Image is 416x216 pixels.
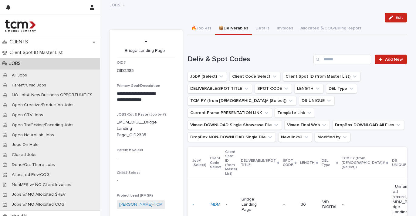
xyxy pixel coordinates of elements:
[117,155,175,161] p: -
[188,55,311,64] h1: Deliv & Spot Codes
[117,113,166,116] span: JOBS-Cut & Paste (Job by #)
[117,37,175,46] p: -
[192,157,206,169] p: Job# (Select)
[255,84,292,93] button: SPOT CODE
[117,68,134,74] p: OID2385
[252,22,273,35] button: Details
[5,20,36,32] img: 4hMmSqQkux38exxPVZHQ
[188,132,276,142] button: DropBox NON-DOWNLOAD Single File
[322,200,337,210] p: VID-DIGITAL
[7,123,78,128] p: Open Trafficking/Encoding Jobs
[211,202,220,207] a: MDM
[342,202,360,207] p: -
[283,201,286,207] p: -
[273,22,297,35] button: Invoices
[117,194,153,197] span: Project Lead (PMGR)
[241,157,276,169] p: DELIVERABLE/SPOT TITLE
[7,182,76,187] p: NonMES w/ NO Client Invoices
[275,108,315,118] button: Template Link
[242,197,259,212] p: Bridge Landing Page
[313,55,371,64] input: Search
[7,152,41,157] p: Closed Jobs
[283,157,293,169] p: SPOT CODE
[7,162,60,167] p: Done/Out There Jobs
[188,72,227,81] button: Job# (Select)
[322,157,335,169] p: DEL Type
[7,113,48,118] p: Open CTV Jobs
[210,155,222,170] p: Client Code Select
[300,160,315,166] p: LENGTH
[278,132,312,142] button: New links2
[299,96,335,106] button: DS UNIQUE
[315,132,350,142] button: Modified by
[7,83,51,88] p: Parent/Child Jobs
[110,1,120,8] a: JOBS
[215,22,252,35] button: 📦Deliverables
[301,202,317,207] p: 30
[225,149,237,177] p: Client Spot ID (from Master List)
[7,93,97,98] p: NO Job#: New Business OPPORTUNITIES
[385,13,407,22] button: Edit
[188,96,296,106] button: TCM FY (from Job# (Select))
[7,192,70,197] p: Jobs w/ NO Allocated $REV
[392,157,408,169] p: DS UNIQUE
[226,202,237,207] p: -
[284,120,330,130] button: Vimeo Final Web
[395,15,403,20] span: Edit
[117,171,140,175] span: Child# Select
[297,22,365,35] button: Allocated $/COG/Billing Report
[117,177,175,184] p: -
[7,39,33,45] p: CLIENTS
[188,108,272,118] button: Current Frame PRESENTATION LINK
[7,142,43,147] p: Jobs On Hold
[7,61,25,66] p: JOBS
[192,202,194,207] a: -
[7,133,59,138] p: Open NeuroLab Jobs
[7,50,68,56] p: Client Spot ID Master List
[7,73,32,78] p: All Jobs
[188,22,215,35] button: 🔥Job 411
[326,84,357,93] button: DEL Type
[188,84,252,93] button: DELIVERABLE/SPOT TITLE
[117,84,160,88] span: Primary Goal/Description
[117,48,173,53] p: Bridge Landing Page
[332,120,404,130] button: DropBox DOWNLOAD All Files
[385,57,403,62] span: Add New
[188,120,282,130] button: Vimeo DOWNLOAD Single Showcase File
[117,148,143,152] span: Parent# Select
[119,201,163,208] a: [PERSON_NAME]-TCM
[7,172,54,177] p: Allocated Rev/COG
[294,84,323,93] button: LENGTH
[342,155,385,170] p: TCM FY (from [DEMOGRAPHIC_DATA]# (Select))
[7,103,78,108] p: Open Creative/Production Jobs
[283,72,360,81] button: Client Spot ID (from Master List)
[117,119,161,138] p: _MDM_DIGI__Bridge Landing Page_OID2385
[375,55,407,64] a: Add New
[7,202,69,207] p: Jobs w/ NO Allocated COG
[117,61,126,65] span: OID#
[229,72,280,81] button: Client Code Select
